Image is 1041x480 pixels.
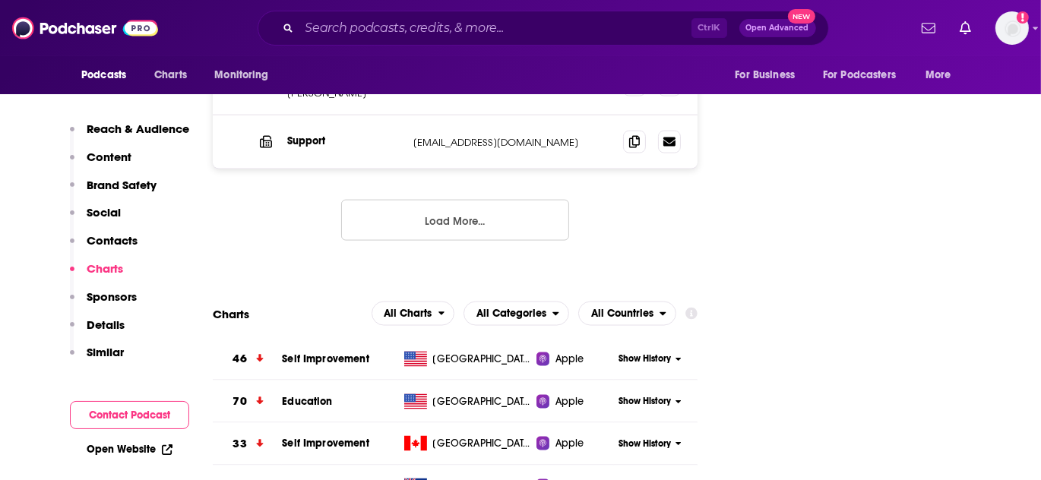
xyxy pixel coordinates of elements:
[87,443,172,456] a: Open Website
[233,350,247,368] h3: 46
[464,302,569,326] button: open menu
[614,437,687,450] button: Show History
[282,437,369,450] a: Self Improvement
[87,122,189,136] p: Reach & Audience
[70,150,131,178] button: Content
[214,65,268,86] span: Monitoring
[87,345,124,359] p: Similar
[87,289,137,304] p: Sponsors
[70,401,189,429] button: Contact Podcast
[739,19,816,37] button: Open AdvancedNew
[398,436,537,451] a: [GEOGRAPHIC_DATA]
[995,11,1029,45] img: User Profile
[614,352,687,365] button: Show History
[87,150,131,164] p: Content
[619,352,671,365] span: Show History
[70,178,157,206] button: Brand Safety
[536,394,613,409] a: Apple
[213,423,282,465] a: 33
[823,65,896,86] span: For Podcasters
[578,302,676,326] button: open menu
[915,61,970,90] button: open menu
[70,345,124,373] button: Similar
[995,11,1029,45] span: Logged in as scottb4744
[372,302,455,326] h2: Platforms
[87,205,121,219] p: Social
[12,14,158,43] img: Podchaser - Follow, Share and Rate Podcasts
[433,436,532,451] span: Canada
[213,381,282,422] a: 70
[578,302,676,326] h2: Countries
[384,308,432,319] span: All Charts
[398,352,537,367] a: [GEOGRAPHIC_DATA]
[71,61,146,90] button: open menu
[555,352,584,367] span: Apple
[954,15,977,41] a: Show notifications dropdown
[433,352,532,367] span: United States
[204,61,288,90] button: open menu
[213,338,282,380] a: 46
[213,307,249,321] h2: Charts
[614,395,687,408] button: Show History
[282,395,332,408] a: Education
[926,65,951,86] span: More
[555,436,584,451] span: Apple
[70,289,137,317] button: Sponsors
[788,9,815,24] span: New
[724,61,814,90] button: open menu
[87,261,123,276] p: Charts
[916,15,941,41] a: Show notifications dropdown
[81,65,126,86] span: Podcasts
[433,394,532,409] span: United States
[70,205,121,233] button: Social
[746,24,809,32] span: Open Advanced
[70,317,125,346] button: Details
[70,233,138,261] button: Contacts
[70,261,123,289] button: Charts
[995,11,1029,45] button: Show profile menu
[87,317,125,332] p: Details
[299,16,691,40] input: Search podcasts, credits, & more...
[398,394,537,409] a: [GEOGRAPHIC_DATA]
[154,65,187,86] span: Charts
[282,352,369,365] a: Self Improvement
[341,200,569,241] button: Load More...
[1017,11,1029,24] svg: Add a profile image
[372,302,455,326] button: open menu
[476,308,546,319] span: All Categories
[555,394,584,409] span: Apple
[70,122,189,150] button: Reach & Audience
[413,136,611,149] p: [EMAIL_ADDRESS][DOMAIN_NAME]
[619,395,671,408] span: Show History
[536,352,613,367] a: Apple
[233,393,247,410] h3: 70
[591,308,653,319] span: All Countries
[87,178,157,192] p: Brand Safety
[813,61,918,90] button: open menu
[619,437,671,450] span: Show History
[691,18,727,38] span: Ctrl K
[536,436,613,451] a: Apple
[464,302,569,326] h2: Categories
[87,233,138,248] p: Contacts
[735,65,795,86] span: For Business
[287,134,401,147] p: Support
[144,61,196,90] a: Charts
[258,11,829,46] div: Search podcasts, credits, & more...
[233,435,247,453] h3: 33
